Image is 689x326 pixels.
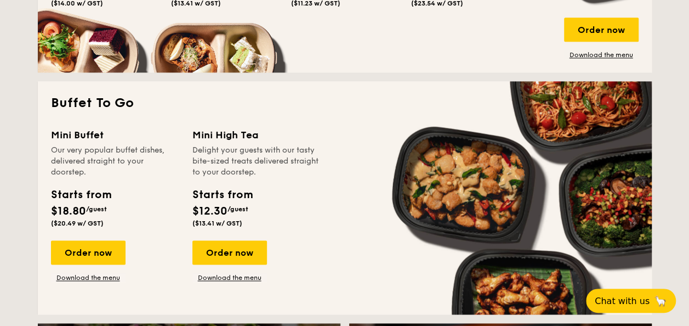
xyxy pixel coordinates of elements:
[654,295,667,307] span: 🦙
[586,289,676,313] button: Chat with us🦙
[86,205,107,213] span: /guest
[51,94,639,112] h2: Buffet To Go
[192,240,267,265] div: Order now
[192,273,267,282] a: Download the menu
[227,205,248,213] span: /guest
[51,187,111,203] div: Starts from
[564,18,639,42] div: Order now
[51,205,86,218] span: $18.80
[192,145,321,178] div: Delight your guests with our tasty bite-sized treats delivered straight to your doorstep.
[51,240,126,265] div: Order now
[51,273,126,282] a: Download the menu
[564,50,639,59] a: Download the menu
[192,205,227,218] span: $12.30
[192,187,252,203] div: Starts from
[51,145,179,178] div: Our very popular buffet dishes, delivered straight to your doorstep.
[51,220,104,227] span: ($20.49 w/ GST)
[192,127,321,143] div: Mini High Tea
[51,127,179,143] div: Mini Buffet
[192,220,242,227] span: ($13.41 w/ GST)
[595,296,650,306] span: Chat with us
